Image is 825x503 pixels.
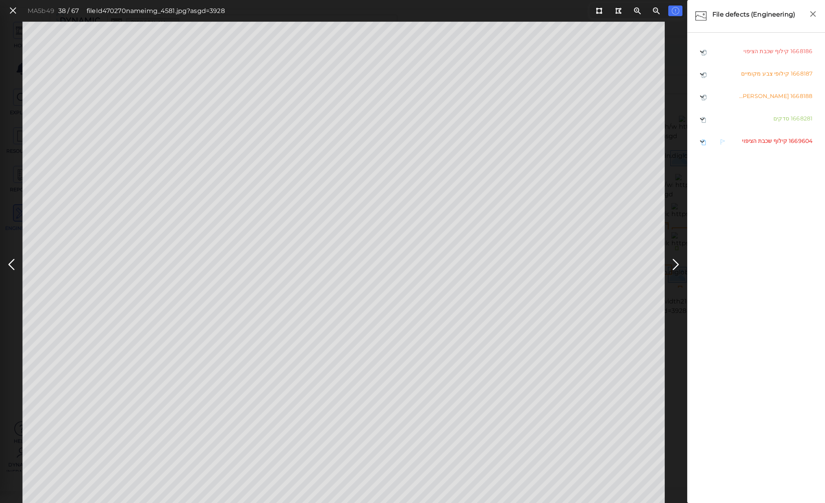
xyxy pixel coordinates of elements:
div: 38 / 67 [58,6,79,16]
span: קילופי צבע מקומיים [741,70,789,77]
span: קילוף שכבת הציפוי [742,137,787,144]
div: File defects (Engineering) [710,8,805,24]
div: 1668187 קילופי צבע מקומיים [692,63,821,85]
span: 1668281 [791,115,812,122]
iframe: Chat [792,468,819,497]
span: 1668187 [791,70,812,77]
div: 1668281 סדקים [692,108,821,130]
span: [PERSON_NAME] קילוף [726,92,789,100]
span: 1668188 [790,92,812,100]
span: 1669604 [789,137,812,144]
div: 1669604 קילוף שכבת הציפוי [692,130,821,153]
span: 1668186 [790,48,812,55]
div: 1668186 קילוף שכבת הציפוי [692,41,821,63]
span: סדקים [773,115,789,122]
div: MA5b49 [28,6,54,16]
div: 1668188 [PERSON_NAME] קילוף [692,85,821,108]
span: קילוף שכבת הציפוי [743,48,789,55]
div: fileId 470270 name img_4581.jpg?asgd=3928 [87,6,225,16]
